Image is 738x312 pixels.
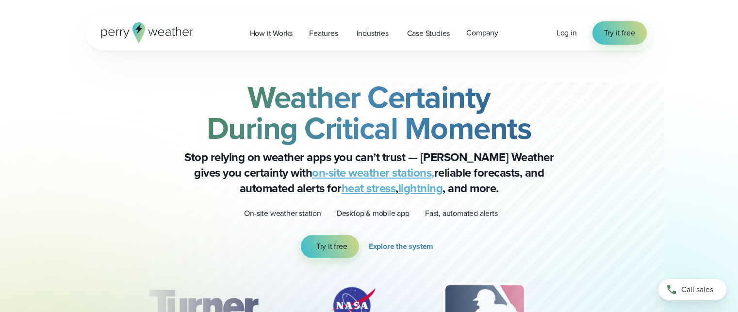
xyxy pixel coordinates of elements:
[592,21,647,45] a: Try it free
[681,284,713,296] span: Call sales
[250,28,293,39] span: How it Works
[407,28,450,39] span: Case Studies
[658,279,726,300] a: Call sales
[557,27,577,39] a: Log in
[309,28,338,39] span: Features
[244,208,321,219] p: On-site weather station
[604,27,635,39] span: Try it free
[337,208,410,219] p: Desktop & mobile app
[425,208,498,219] p: Fast, automated alerts
[342,180,396,197] a: heat stress
[175,149,563,196] p: Stop relying on weather apps you can’t trust — [PERSON_NAME] Weather gives you certainty with rel...
[398,180,443,197] a: lightning
[369,241,433,252] span: Explore the system
[301,235,359,258] a: Try it free
[207,74,532,151] strong: Weather Certainty During Critical Moments
[316,241,347,252] span: Try it free
[242,23,301,43] a: How it Works
[369,235,437,258] a: Explore the system
[466,27,498,39] span: Company
[399,23,459,43] a: Case Studies
[357,28,389,39] span: Industries
[557,27,577,38] span: Log in
[312,164,434,181] a: on-site weather stations,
